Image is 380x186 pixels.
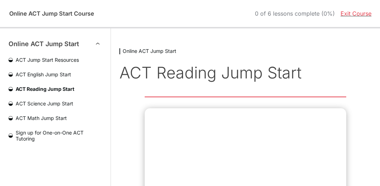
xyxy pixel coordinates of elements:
span: ACT Science Jump Start [13,100,102,106]
nav: Course outline [9,40,102,144]
h1: ACT Reading Jump Start [119,63,371,82]
span: ACT English Jump Start [13,71,102,77]
button: Online ACT Jump Start [9,40,102,48]
a: ACT Jump Start Resources [9,57,102,63]
a: Exit Course [341,10,371,17]
a: ACT Science Jump Start [9,100,102,106]
a: ACT Reading Jump Start [9,86,102,92]
a: ACT Math Jump Start [9,115,102,121]
span: Sign up for One-on-One ACT Tutoring [13,130,102,142]
span: ACT Reading Jump Start [13,86,102,92]
div: 0 of 6 lessons complete (0%) [255,10,335,17]
h3: Online ACT Jump Start [119,48,371,54]
a: Sign up for One-on-One ACT Tutoring [9,130,102,142]
a: ACT English Jump Start [9,71,102,77]
h2: Online ACT Jump Start Course [9,10,95,17]
h3: Online ACT Jump Start [9,40,86,48]
span: ACT Jump Start Resources [13,57,102,63]
span: ACT Math Jump Start [13,115,102,121]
